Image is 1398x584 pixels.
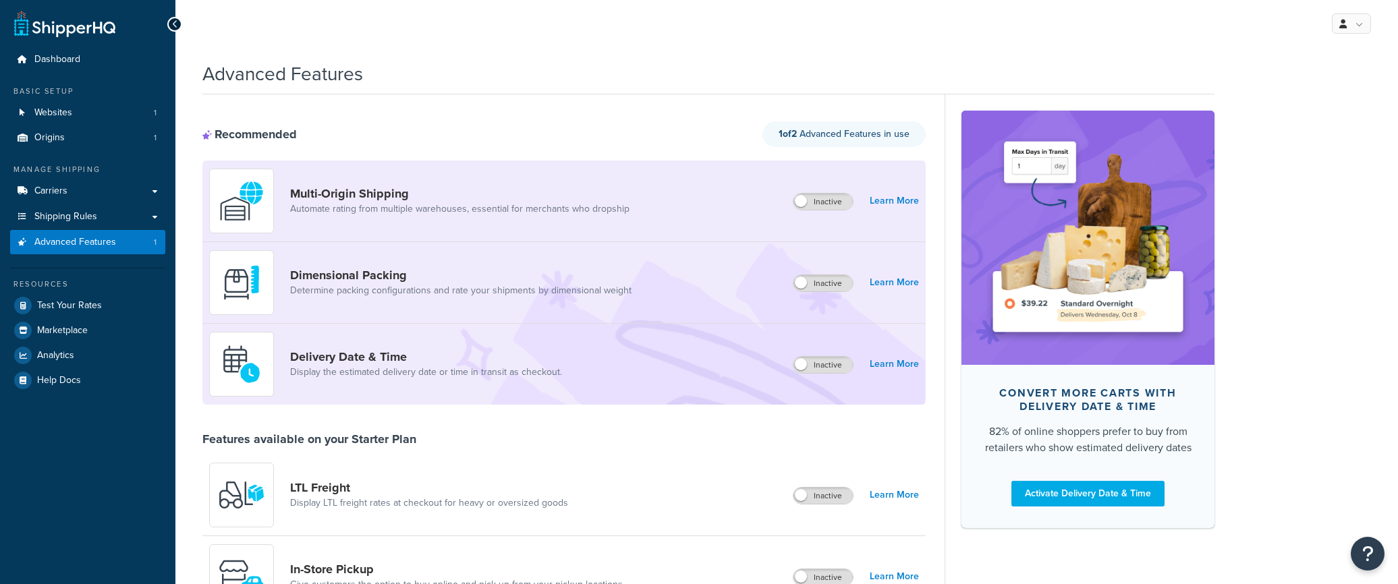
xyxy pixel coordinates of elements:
[290,496,568,510] a: Display LTL freight rates at checkout for heavy or oversized goods
[37,350,74,361] span: Analytics
[34,237,116,248] span: Advanced Features
[290,562,623,577] a: In-Store Pickup
[10,164,165,175] div: Manage Shipping
[154,132,157,144] span: 1
[290,349,562,364] a: Delivery Date & Time
[10,230,165,255] li: Advanced Features
[202,432,416,446] div: Features available on your Starter Plan
[154,237,157,248] span: 1
[870,355,919,374] a: Learn More
[983,386,1193,413] div: Convert more carts with delivery date & time
[10,230,165,255] a: Advanced Features1
[202,127,297,142] div: Recommended
[1351,537,1385,571] button: Open Resource Center
[983,424,1193,456] div: 82% of online shoppers prefer to buy from retailers who show estimated delivery dates
[870,192,919,210] a: Learn More
[982,131,1194,344] img: feature-image-ddt-36eae7f7280da8017bfb280eaccd9c446f90b1fe08728e4019434db127062ab4.png
[10,368,165,392] a: Help Docs
[870,486,919,504] a: Learn More
[10,100,165,125] li: Websites
[793,357,853,373] label: Inactive
[10,293,165,318] a: Test Your Rates
[10,125,165,150] li: Origins
[10,100,165,125] a: Websites1
[37,325,88,337] span: Marketplace
[10,318,165,343] a: Marketplace
[10,125,165,150] a: Origins1
[870,273,919,292] a: Learn More
[218,259,265,306] img: DTVBYsAAAAAASUVORK5CYII=
[10,343,165,368] a: Analytics
[10,86,165,97] div: Basic Setup
[37,375,81,386] span: Help Docs
[10,179,165,204] a: Carriers
[290,480,568,495] a: LTL Freight
[793,194,853,210] label: Inactive
[34,107,72,119] span: Websites
[218,177,265,225] img: WatD5o0RtDAAAAAElFTkSuQmCC
[34,211,97,223] span: Shipping Rules
[10,47,165,72] a: Dashboard
[290,186,630,201] a: Multi-Origin Shipping
[10,279,165,290] div: Resources
[290,366,562,379] a: Display the estimated delivery date or time in transit as checkout.
[34,185,67,197] span: Carriers
[202,61,363,87] h1: Advanced Features
[34,132,65,144] span: Origins
[34,54,80,65] span: Dashboard
[290,202,630,216] a: Automate rating from multiple warehouses, essential for merchants who dropship
[218,471,265,519] img: y79ZsPf0fXUFUhFXDzUgf+ktZg5F2+ohG75+v3d2s1D9TjoU8PiyCIluIjV41seZevKCRuEjTPPOKHJsQcmKCXGdfprl3L4q7...
[37,300,102,312] span: Test Your Rates
[154,107,157,119] span: 1
[793,275,853,291] label: Inactive
[779,127,797,141] strong: 1 of 2
[793,488,853,504] label: Inactive
[1011,481,1165,506] a: Activate Delivery Date & Time
[218,341,265,388] img: gfkeb5ejjkALwAAAABJRU5ErkJggg==
[779,127,910,141] span: Advanced Features in use
[290,268,632,283] a: Dimensional Packing
[10,204,165,229] a: Shipping Rules
[290,284,632,297] a: Determine packing configurations and rate your shipments by dimensional weight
